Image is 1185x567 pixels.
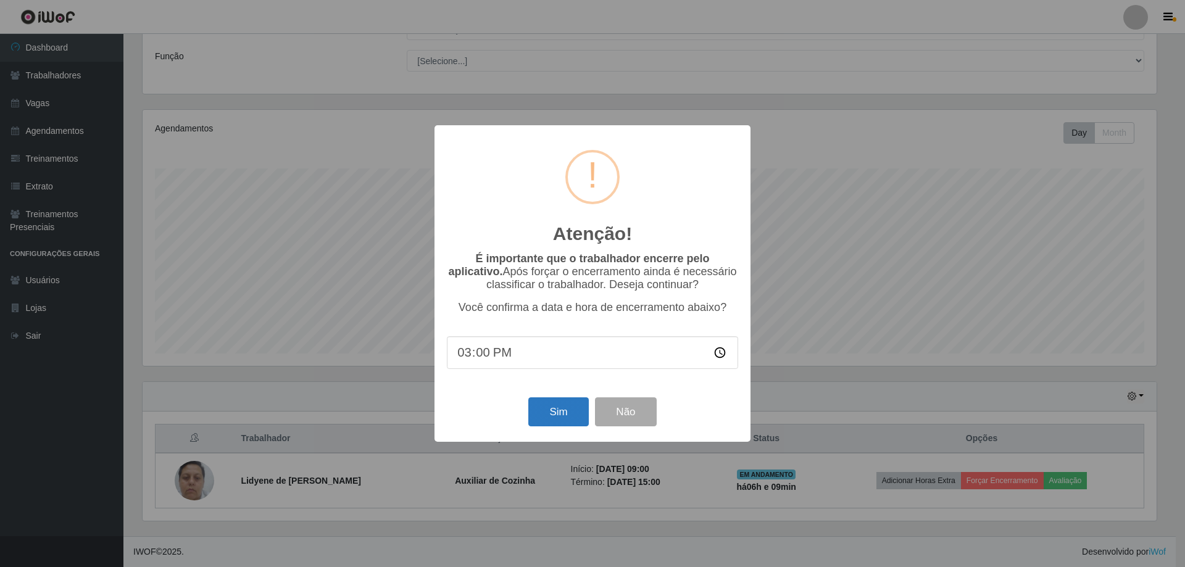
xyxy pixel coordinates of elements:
[447,252,738,291] p: Após forçar o encerramento ainda é necessário classificar o trabalhador. Deseja continuar?
[448,252,709,278] b: É importante que o trabalhador encerre pelo aplicativo.
[595,397,656,426] button: Não
[528,397,588,426] button: Sim
[447,301,738,314] p: Você confirma a data e hora de encerramento abaixo?
[553,223,632,245] h2: Atenção!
